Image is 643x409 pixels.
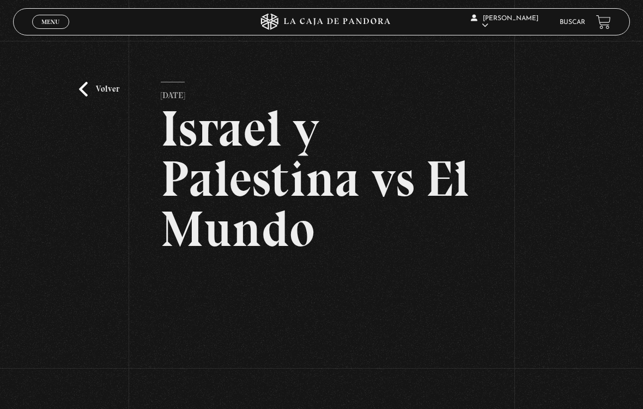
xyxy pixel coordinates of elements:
a: Buscar [560,19,585,26]
span: [PERSON_NAME] [471,15,538,29]
h2: Israel y Palestina vs El Mundo [161,104,482,254]
a: Volver [79,82,119,97]
a: View your shopping cart [596,15,611,29]
p: [DATE] [161,82,185,104]
span: Menu [41,19,59,25]
span: Cerrar [38,28,64,35]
